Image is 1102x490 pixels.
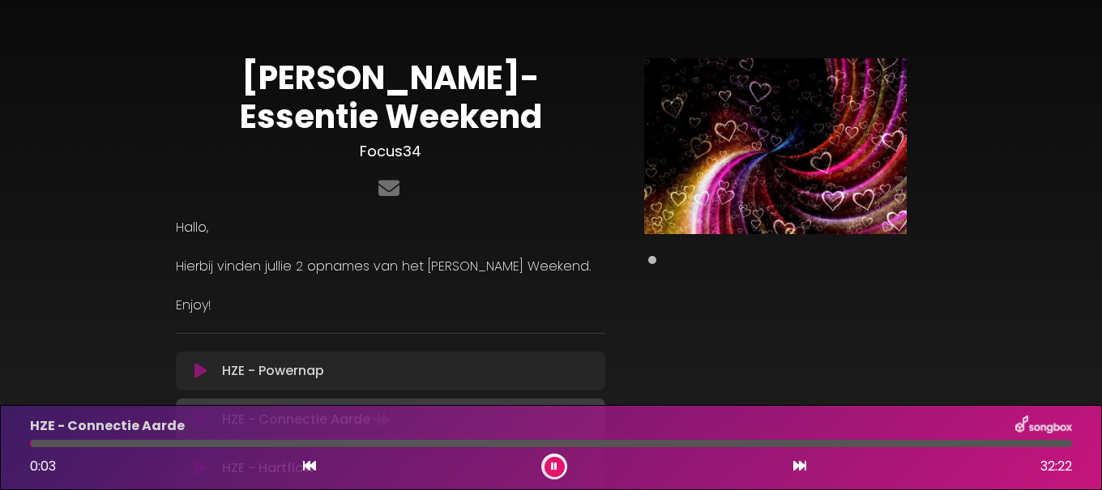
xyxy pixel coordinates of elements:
p: HZE - Connectie Aarde [30,416,185,436]
p: Hierbij vinden jullie 2 opnames van het [PERSON_NAME] Weekend. [176,257,605,276]
p: Enjoy! [176,296,605,315]
img: songbox-logo-white.png [1015,415,1072,437]
h1: [PERSON_NAME]-Essentie Weekend [176,58,605,136]
span: 32:22 [1040,457,1072,476]
p: HZE - Powernap [222,361,324,381]
img: Main Media [644,58,907,234]
span: 0:03 [30,457,56,475]
p: Hallo, [176,218,605,237]
h3: Focus34 [176,143,605,160]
